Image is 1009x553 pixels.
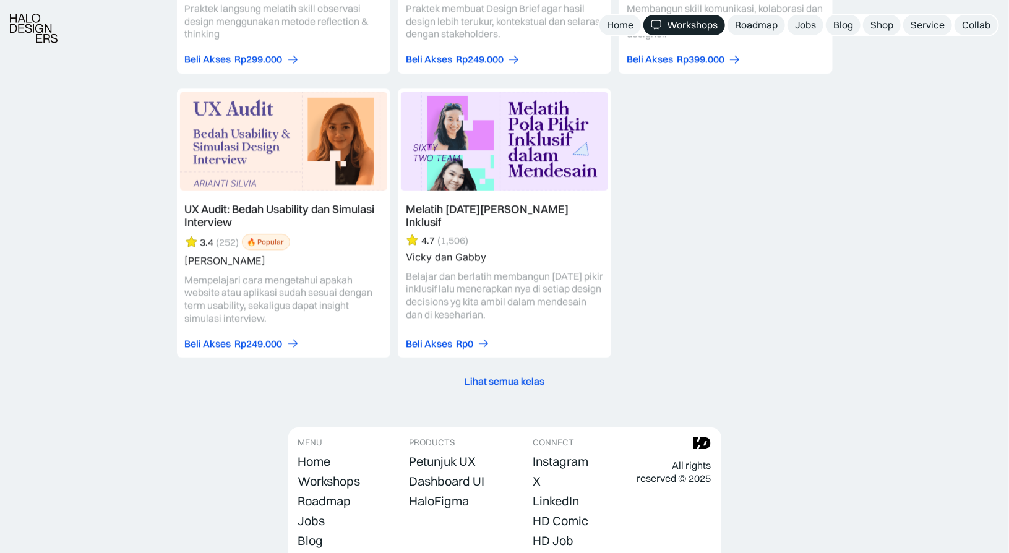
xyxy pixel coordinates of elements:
div: LinkedIn [533,494,579,508]
div: Instagram [533,454,588,469]
a: Service [903,15,952,35]
div: HaloFigma [409,494,469,508]
a: Blog [826,15,861,35]
div: Jobs [795,19,816,32]
div: Beli Akses [627,53,673,66]
div: Beli Akses [185,53,231,66]
div: Beli Akses [406,53,452,66]
div: Beli Akses [185,337,231,350]
a: Dashboard UI [409,473,484,490]
div: Blog [298,533,324,548]
div: Blog [833,19,853,32]
div: Home [607,19,633,32]
div: Rp249.000 [456,53,504,66]
a: Jobs [788,15,823,35]
a: Petunjuk UX [409,453,476,470]
div: HD Job [533,533,573,548]
div: Workshops [298,474,361,489]
div: Jobs [298,513,325,528]
a: HaloFigma [409,492,469,510]
a: Roadmap [298,492,351,510]
div: Dashboard UI [409,474,484,489]
a: Workshops [298,473,361,490]
div: PRODUCTS [409,437,455,448]
div: All rights reserved © 2025 [637,459,711,485]
div: Rp299.000 [235,53,283,66]
a: Jobs [298,512,325,529]
a: Shop [863,15,901,35]
div: Home [298,454,331,469]
a: Beli AksesRp399.000 [627,53,741,66]
div: Roadmap [735,19,778,32]
div: Rp399.000 [677,53,724,66]
div: Lihat semua kelas [465,375,544,388]
div: Workshops [667,19,718,32]
a: Home [599,15,641,35]
div: Petunjuk UX [409,454,476,469]
div: X [533,474,541,489]
a: Beli AksesRp249.000 [406,53,520,66]
div: Collab [962,19,990,32]
a: Workshops [643,15,725,35]
div: Beli Akses [406,337,452,350]
a: Beli AksesRp299.000 [185,53,299,66]
div: Rp249.000 [235,337,283,350]
div: Shop [870,19,893,32]
a: Beli AksesRp249.000 [185,337,299,350]
a: X [533,473,541,490]
a: Collab [955,15,998,35]
div: HD Comic [533,513,588,528]
a: HD Job [533,532,573,549]
a: Instagram [533,453,588,470]
div: MENU [298,437,323,448]
div: Rp0 [456,337,473,350]
a: Beli AksesRp0 [406,337,490,350]
a: Home [298,453,331,470]
a: LinkedIn [533,492,579,510]
div: Service [911,19,945,32]
a: Blog [298,532,324,549]
div: Roadmap [298,494,351,508]
a: Roadmap [728,15,785,35]
a: HD Comic [533,512,588,529]
div: CONNECT [533,437,574,448]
